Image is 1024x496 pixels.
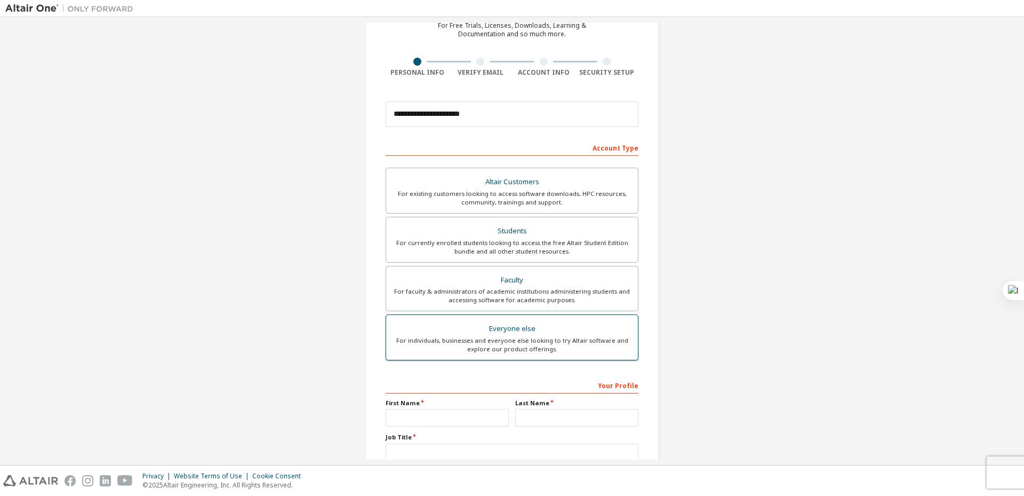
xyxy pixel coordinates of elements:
img: Altair One [5,3,139,14]
div: Cookie Consent [252,472,307,481]
div: Faculty [393,273,631,288]
div: For Free Trials, Licenses, Downloads, Learning & Documentation and so much more. [438,21,586,38]
div: For currently enrolled students looking to access the free Altair Student Edition bundle and all ... [393,239,631,256]
div: Website Terms of Use [174,472,252,481]
div: Privacy [142,472,174,481]
div: Personal Info [386,68,449,77]
div: Everyone else [393,321,631,336]
div: For faculty & administrators of academic institutions administering students and accessing softwa... [393,287,631,304]
div: Your Profile [386,376,638,393]
div: For existing customers looking to access software downloads, HPC resources, community, trainings ... [393,190,631,207]
img: altair_logo.svg [3,475,58,486]
div: Security Setup [575,68,639,77]
label: Last Name [515,399,638,407]
div: Account Type [386,139,638,156]
label: First Name [386,399,509,407]
div: Account Info [512,68,575,77]
div: Verify Email [449,68,513,77]
img: linkedin.svg [100,475,111,486]
img: youtube.svg [117,475,133,486]
img: facebook.svg [65,475,76,486]
img: instagram.svg [82,475,93,486]
label: Job Title [386,433,638,442]
div: For individuals, businesses and everyone else looking to try Altair software and explore our prod... [393,336,631,353]
p: © 2025 Altair Engineering, Inc. All Rights Reserved. [142,481,307,490]
div: Altair Customers [393,175,631,190]
div: Students [393,224,631,239]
